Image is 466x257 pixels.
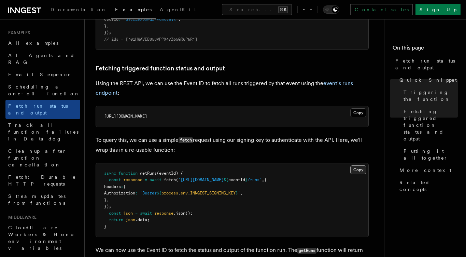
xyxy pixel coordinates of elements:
a: AI Agents and RAG [5,49,80,68]
span: function [118,171,138,176]
span: Scheduling a one-off function [8,84,80,96]
span: async [104,171,116,176]
span: . [188,191,190,195]
span: Middleware [5,215,37,220]
span: Fetch run status and output [395,57,458,71]
span: response [154,211,173,216]
a: Cloudflare Workers & Hono environment variables [5,221,80,254]
a: Related concepts [397,176,458,195]
span: . [178,191,181,195]
span: All examples [8,40,58,46]
span: } [236,191,238,195]
span: Cleanup after function cancellation [8,148,67,167]
a: Fetch run status and output [393,55,458,74]
span: process [161,191,178,195]
span: await [140,211,152,216]
span: ${ [224,177,228,182]
span: // ids = ["01HWAVEB858VPPX47Z65GR6P6R"] [104,37,197,42]
span: = [145,177,147,182]
p: To query this, we can use a simple request using our signing key to authenticate with the API. He... [96,135,369,155]
span: Related concepts [399,179,458,193]
span: .data; [135,217,150,222]
a: More context [397,164,458,176]
a: Email Sequence [5,68,80,81]
a: AgentKit [156,2,200,18]
span: response [123,177,142,182]
a: Scheduling a one-off function [5,81,80,100]
span: [URL][DOMAIN_NAME] [104,114,147,119]
p: Using the REST API, we can use the Event ID to fetch all runs triggered by that event using the : [96,79,369,98]
button: Copy [350,108,366,117]
a: Fetching triggered function status and output [401,105,458,145]
span: AgentKit [160,7,196,12]
span: await [150,177,161,182]
span: ${ [157,191,161,195]
span: (); [185,211,193,216]
a: Fetching triggered function status and output [96,64,225,73]
span: Email Sequence [8,72,71,77]
span: Putting it all together [404,148,458,161]
span: Fetch: Durable HTTP requests [8,174,76,187]
span: , [240,191,243,195]
span: eventId [228,177,245,182]
code: getRuns [297,248,316,254]
span: fetch [164,177,176,182]
span: }); [104,204,111,209]
a: Cleanup after function cancellation [5,145,80,171]
span: const [109,211,121,216]
span: Authorization [104,191,135,195]
span: } [104,24,107,28]
a: Contact sales [350,4,413,15]
a: Fetch run status and output [5,100,80,119]
span: , [262,177,264,182]
span: Triggering the function [404,89,458,103]
span: { [123,184,126,189]
span: AI Agents and RAG [8,53,75,65]
a: Documentation [46,2,111,18]
span: { [264,177,267,182]
span: : [135,191,138,195]
span: INNGEST_SIGNING_KEY [190,191,236,195]
span: } [104,224,107,229]
span: Documentation [51,7,107,12]
a: Examples [111,2,156,19]
span: Track all function failures in Datadog [8,122,79,141]
span: Examples [115,7,152,12]
span: } [104,198,107,202]
a: Putting it all together [401,145,458,164]
code: fetch [179,137,193,143]
span: , [107,198,109,202]
span: } [245,177,248,182]
a: Sign Up [415,4,461,15]
kbd: ⌘K [278,6,288,13]
a: All examples [5,37,80,49]
a: Track all function failures in Datadog [5,119,80,145]
span: Fetch run status and output [8,103,68,116]
span: json [126,217,135,222]
button: Toggle dark mode [323,5,339,14]
button: Search...⌘K [222,4,292,15]
span: More context [399,167,451,174]
span: `Bearer [140,191,157,195]
span: , [107,24,109,28]
h4: On this page [393,44,458,55]
span: .json [173,211,185,216]
span: Fetching triggered function status and output [404,108,458,142]
span: Cloudflare Workers & Hono environment variables [8,225,75,251]
a: Fetch: Durable HTTP requests [5,171,80,190]
button: Copy [350,165,366,174]
span: Stream updates from functions [8,193,66,206]
span: : [121,184,123,189]
span: json [123,211,133,216]
span: ` [238,191,240,195]
span: /runs` [248,177,262,182]
span: Quick Snippet [399,77,457,83]
a: Stream updates from functions [5,190,80,209]
span: ( [176,177,178,182]
span: }); [104,30,111,35]
span: env [181,191,188,195]
span: Examples [5,30,30,36]
span: headers [104,184,121,189]
a: Quick Snippet [397,74,458,86]
span: (eventId) { [157,171,183,176]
